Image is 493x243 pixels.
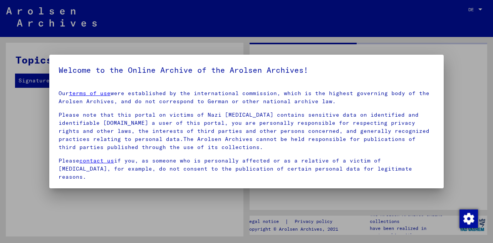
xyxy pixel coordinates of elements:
p: Please note that this portal on victims of Nazi [MEDICAL_DATA] contains sensitive data on identif... [59,111,434,151]
a: terms of use [69,90,111,97]
a: contact us [79,157,114,164]
p: Our were established by the international commission, which is the highest governing body of the ... [59,89,434,106]
p: Please if you, as someone who is personally affected or as a relative of a victim of [MEDICAL_DAT... [59,157,434,181]
h5: Welcome to the Online Archive of the Arolsen Archives! [59,64,434,76]
a: Here [59,187,72,194]
img: Zustimmung ändern [459,209,478,228]
p: you will find all the relevant information about the Arolsen Archives privacy policy. [59,186,434,194]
